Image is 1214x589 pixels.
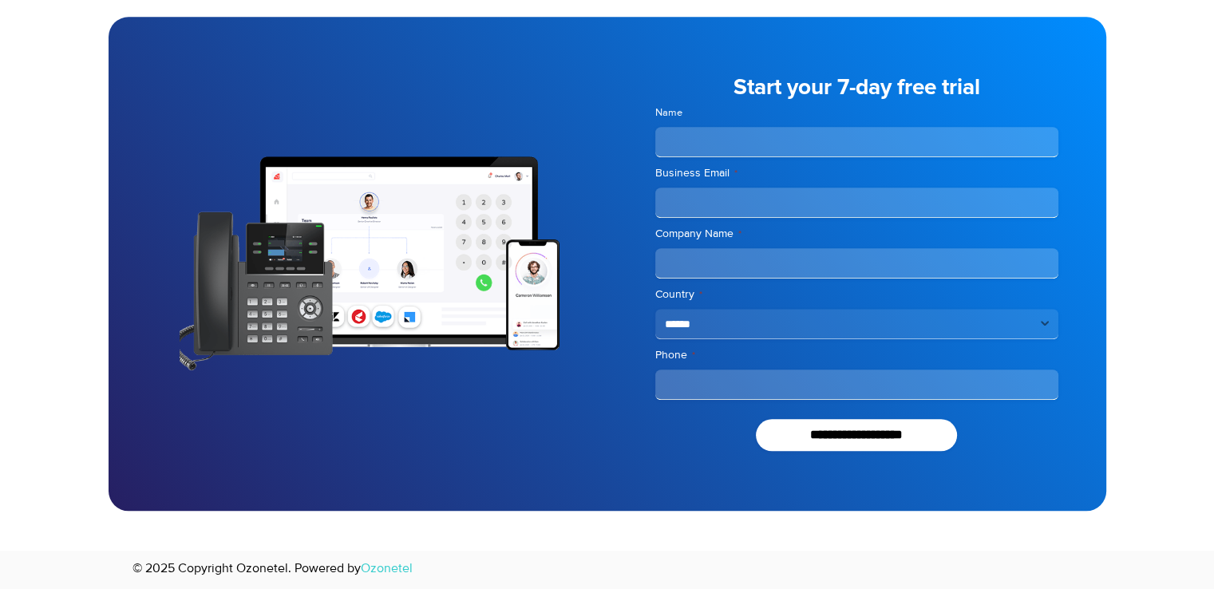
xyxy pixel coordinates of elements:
[655,347,1058,363] label: Phone
[655,77,1058,99] h5: Start your 7-day free trial
[655,165,1058,181] label: Business Email
[361,559,413,578] a: Ozonetel
[655,287,1058,302] label: Country
[655,226,1058,242] label: Company Name
[132,559,817,578] p: © 2025 Copyright Ozonetel. Powered by
[655,105,1058,121] label: Name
